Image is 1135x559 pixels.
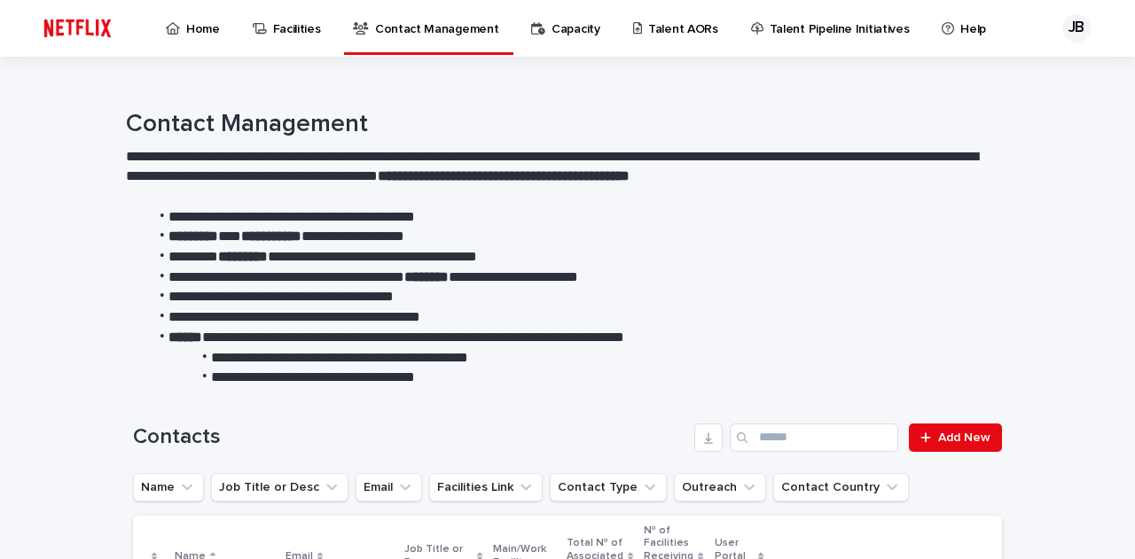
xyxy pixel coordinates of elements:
[550,473,667,501] button: Contact Type
[35,11,120,46] img: ifQbXi3ZQGMSEF7WDB7W
[1062,14,1091,43] div: JB
[356,473,422,501] button: Email
[133,424,687,450] h1: Contacts
[938,431,990,444] span: Add New
[773,473,909,501] button: Contact Country
[674,473,766,501] button: Outreach
[730,423,898,452] input: Search
[909,423,1002,452] a: Add New
[133,473,204,501] button: Name
[429,473,543,501] button: Facilities Link
[126,110,995,140] h1: Contact Management
[211,473,348,501] button: Job Title or Desc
